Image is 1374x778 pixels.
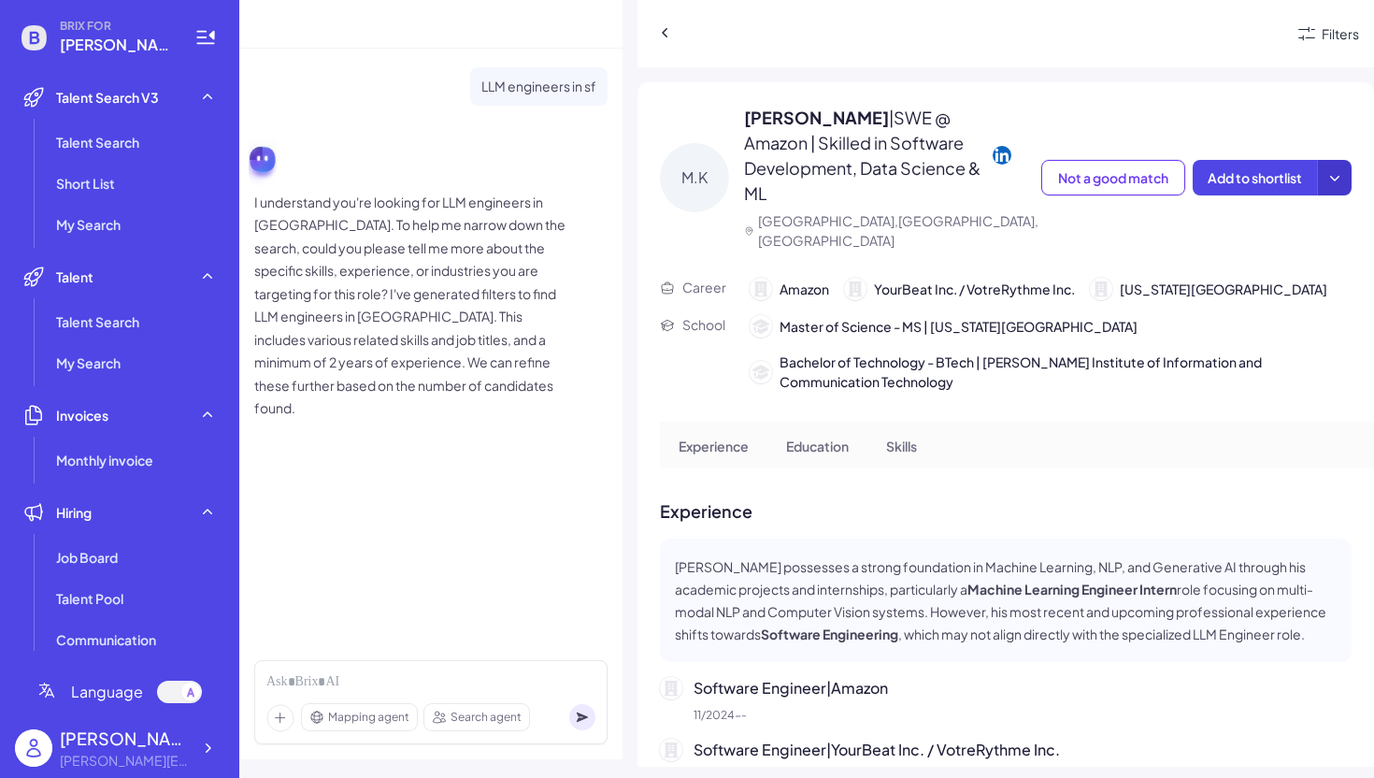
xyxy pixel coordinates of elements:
span: Amazon [780,280,829,299]
span: Search agent [451,709,522,726]
p: [PERSON_NAME] possesses a strong foundation in Machine Learning, NLP, and Generative AI through h... [675,555,1337,645]
span: Mapping agent [328,709,409,726]
span: BRIX FOR [60,19,172,34]
span: Language [71,681,143,703]
p: School [682,315,725,335]
button: Not a good match [1041,160,1185,195]
div: Fiona Sun [60,726,191,751]
span: Bachelor of Technology - BTech | [PERSON_NAME] Institute of Information and Communication Technology [780,353,1352,392]
p: Experience [660,498,1352,524]
span: Add to shortlist [1208,169,1302,186]
span: Talent Search [56,312,139,331]
strong: Software Engineering [761,626,898,642]
img: user_logo.png [15,729,52,767]
p: 11/2024 - - [694,707,1352,724]
strong: Machine Learning Engineer Intern [967,581,1177,598]
span: Hiring [56,503,92,522]
p: Career [682,278,726,297]
div: M.K [660,143,729,212]
span: Talent Pool [56,589,123,608]
span: Invoices [56,406,108,425]
div: Filters [1322,24,1359,44]
p: Experience [679,437,749,456]
p: Software Engineer | YourBeat Inc. / VotreRythme Inc. [694,739,1352,761]
span: Job Board [56,548,118,567]
button: Add to shortlist [1193,160,1317,195]
p: I understand you're looking for LLM engineers in [GEOGRAPHIC_DATA]. To help me narrow down the se... [254,191,572,420]
span: My Search [56,353,121,372]
span: Talent Search [56,133,139,151]
span: Communication [56,630,156,649]
span: fiona.jjsun@gmail.com [60,34,172,56]
span: Short List [56,174,115,193]
span: My Search [56,215,121,234]
span: Monthly invoice [56,451,153,469]
span: Talent Search V3 [56,88,159,107]
div: fiona.jjsun@gmail.com [60,751,191,771]
span: [US_STATE][GEOGRAPHIC_DATA] [1120,280,1327,299]
span: Talent [56,267,93,286]
span: [PERSON_NAME] [744,107,889,128]
p: [GEOGRAPHIC_DATA],[GEOGRAPHIC_DATA],[GEOGRAPHIC_DATA] [758,211,1041,251]
p: LLM engineers in sf [481,75,596,98]
p: Skills [886,437,917,456]
p: Software Engineer | Amazon [694,677,1352,699]
span: YourBeat Inc. / VotreRythme Inc. [874,280,1075,299]
p: Education [786,437,849,456]
span: Master of Science - MS | [US_STATE][GEOGRAPHIC_DATA] [780,317,1138,337]
span: Not a good match [1058,169,1168,186]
